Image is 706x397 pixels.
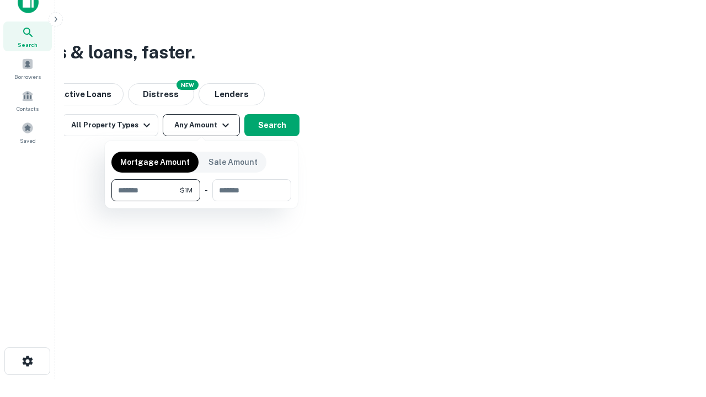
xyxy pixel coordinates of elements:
iframe: Chat Widget [651,309,706,362]
p: Sale Amount [208,156,258,168]
span: $1M [180,185,192,195]
div: - [205,179,208,201]
p: Mortgage Amount [120,156,190,168]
